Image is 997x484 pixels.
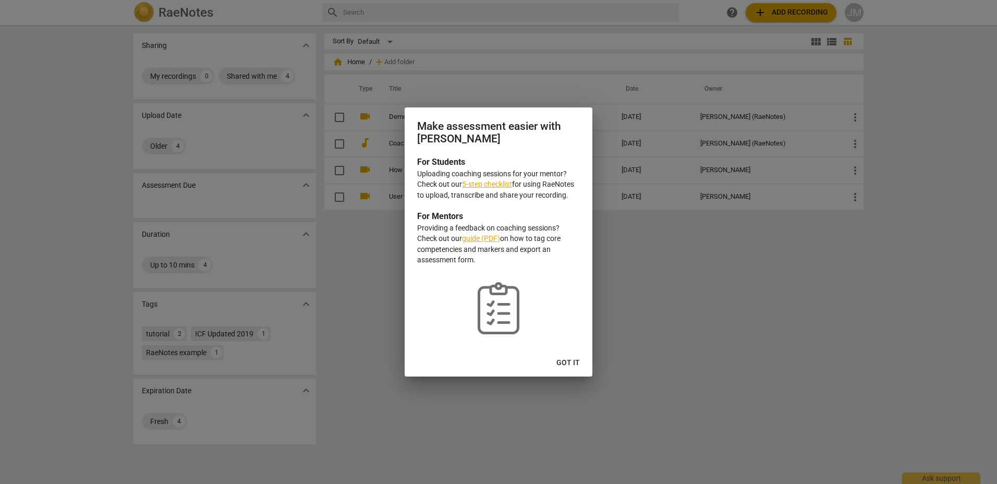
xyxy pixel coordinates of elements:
[548,354,588,372] button: Got it
[556,358,580,368] span: Got it
[417,120,580,146] h2: Make assessment easier with [PERSON_NAME]
[462,180,512,188] a: 5-step checklist
[417,157,465,167] b: For Students
[417,168,580,201] p: Uploading coaching sessions for your mentor? Check out our for using RaeNotes to upload, transcri...
[462,234,500,243] a: guide (PDF)
[417,211,463,221] b: For Mentors
[417,223,580,265] p: Providing a feedback on coaching sessions? Check out our on how to tag core competencies and mark...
